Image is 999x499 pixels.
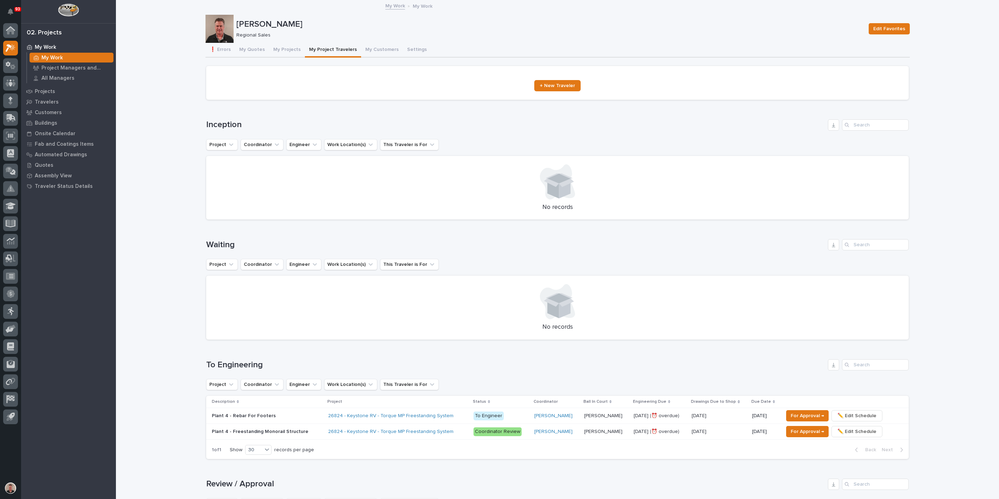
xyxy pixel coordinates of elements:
[849,447,879,453] button: Back
[380,139,439,150] button: This Traveler is For
[246,446,262,454] div: 30
[861,447,876,453] span: Back
[274,447,314,453] p: records per page
[328,429,453,435] a: 26824 - Keystone RV - Torque MP Freestanding System
[35,183,93,190] p: Traveler Status Details
[324,139,377,150] button: Work Location(s)
[236,32,860,38] p: Regional Sales
[21,149,116,160] a: Automated Drawings
[584,412,624,419] p: Leighton Yoder
[842,119,909,131] input: Search
[21,170,116,181] a: Assembly View
[413,2,432,9] p: My Work
[35,120,57,126] p: Buildings
[206,441,227,459] p: 1 of 1
[3,4,18,19] button: Notifications
[403,43,431,58] button: Settings
[634,412,681,419] p: Aug 22 (⏰ overdue)
[882,447,897,453] span: Next
[752,413,778,419] p: [DATE]
[752,429,778,435] p: [DATE]
[873,25,905,33] span: Edit Favorites
[9,8,18,20] div: Notifications93
[751,398,771,406] p: Due Date
[241,259,283,270] button: Coordinator
[206,240,825,250] h1: Waiting
[21,97,116,107] a: Travelers
[831,410,882,421] button: ✏️ Edit Schedule
[831,426,882,437] button: ✏️ Edit Schedule
[15,7,20,12] p: 93
[212,398,235,406] p: Description
[534,80,581,91] a: + New Traveler
[35,44,56,51] p: My Work
[206,479,825,489] h1: Review / Approval
[212,427,310,435] p: Plant 4 - Freestanding Monorail Structure
[385,1,405,9] a: My Work
[206,379,238,390] button: Project
[534,413,573,419] a: [PERSON_NAME]
[21,139,116,149] a: Fab and Coatings Items
[692,427,708,435] p: [DATE]
[41,75,74,81] p: All Managers
[206,424,909,440] tr: Plant 4 - Freestanding Monorail StructurePlant 4 - Freestanding Monorail Structure 26824 - Keysto...
[58,4,79,17] img: Workspace Logo
[21,181,116,191] a: Traveler Status Details
[328,413,453,419] a: 26824 - Keystone RV - Torque MP Freestanding System
[380,259,439,270] button: This Traveler is For
[241,379,283,390] button: Coordinator
[534,398,558,406] p: Coordinator
[21,128,116,139] a: Onsite Calendar
[205,43,235,58] button: ❗ Errors
[206,259,238,270] button: Project
[215,204,900,211] p: No records
[235,43,269,58] button: My Quotes
[540,83,575,88] span: + New Traveler
[21,160,116,170] a: Quotes
[327,398,342,406] p: Project
[634,427,681,435] p: Aug 22 (⏰ overdue)
[230,447,242,453] p: Show
[791,427,824,436] span: For Approval →
[842,239,909,250] input: Search
[236,19,863,29] p: [PERSON_NAME]
[41,65,111,71] p: Project Managers and Engineers
[35,173,72,179] p: Assembly View
[21,42,116,52] a: My Work
[837,427,876,436] span: ✏️ Edit Schedule
[27,53,116,63] a: My Work
[842,359,909,370] input: Search
[41,55,63,61] p: My Work
[474,427,522,436] div: Coordinator Review
[35,99,59,105] p: Travelers
[206,120,825,130] h1: Inception
[324,259,377,270] button: Work Location(s)
[35,110,62,116] p: Customers
[215,323,900,331] p: No records
[584,427,624,435] p: Leighton Yoder
[791,412,824,420] span: For Approval →
[692,412,708,419] p: [DATE]
[206,408,909,424] tr: Plant 4 - Rebar For FootersPlant 4 - Rebar For Footers 26824 - Keystone RV - Torque MP Freestandi...
[324,379,377,390] button: Work Location(s)
[27,63,116,73] a: Project Managers and Engineers
[474,412,504,420] div: To Engineer
[842,479,909,490] div: Search
[35,162,53,169] p: Quotes
[380,379,439,390] button: This Traveler is For
[633,398,666,406] p: Engineering Due
[35,88,55,95] p: Projects
[3,481,18,495] button: users-avatar
[361,43,403,58] button: My Customers
[206,360,825,370] h1: To Engineering
[35,141,94,147] p: Fab and Coatings Items
[691,398,736,406] p: Drawings Due to Shop
[27,29,62,37] div: 02. Projects
[305,43,361,58] button: My Project Travelers
[534,429,573,435] a: [PERSON_NAME]
[35,131,76,137] p: Onsite Calendar
[286,259,321,270] button: Engineer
